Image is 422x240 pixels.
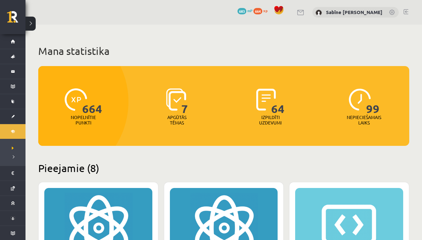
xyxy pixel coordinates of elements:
[263,8,267,13] span: xp
[247,8,252,13] span: mP
[253,8,262,14] span: 664
[38,45,409,57] h1: Mana statistika
[237,8,246,14] span: 683
[71,115,96,125] p: Nopelnītie punkti
[256,88,276,111] img: icon-completed-tasks-ad58ae20a441b2904462921112bc710f1caf180af7a3daa7317a5a94f2d26646.svg
[237,8,252,13] a: 683 mP
[326,9,382,15] a: Sabīne [PERSON_NAME]
[258,115,283,125] p: Izpildīti uzdevumi
[82,88,102,115] span: 664
[164,115,189,125] p: Apgūtās tēmas
[271,88,285,115] span: 64
[181,88,188,115] span: 7
[38,162,409,174] h2: Pieejamie (8)
[316,10,322,16] img: Sabīne Tīna Tomane
[349,88,371,111] img: icon-clock-7be60019b62300814b6bd22b8e044499b485619524d84068768e800edab66f18.svg
[366,88,380,115] span: 99
[253,8,271,13] a: 664 xp
[347,115,381,125] p: Nepieciešamais laiks
[7,11,25,27] a: Rīgas 1. Tālmācības vidusskola
[65,88,87,111] img: icon-xp-0682a9bc20223a9ccc6f5883a126b849a74cddfe5390d2b41b4391c66f2066e7.svg
[166,88,186,111] img: icon-learned-topics-4a711ccc23c960034f471b6e78daf4a3bad4a20eaf4de84257b87e66633f6470.svg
